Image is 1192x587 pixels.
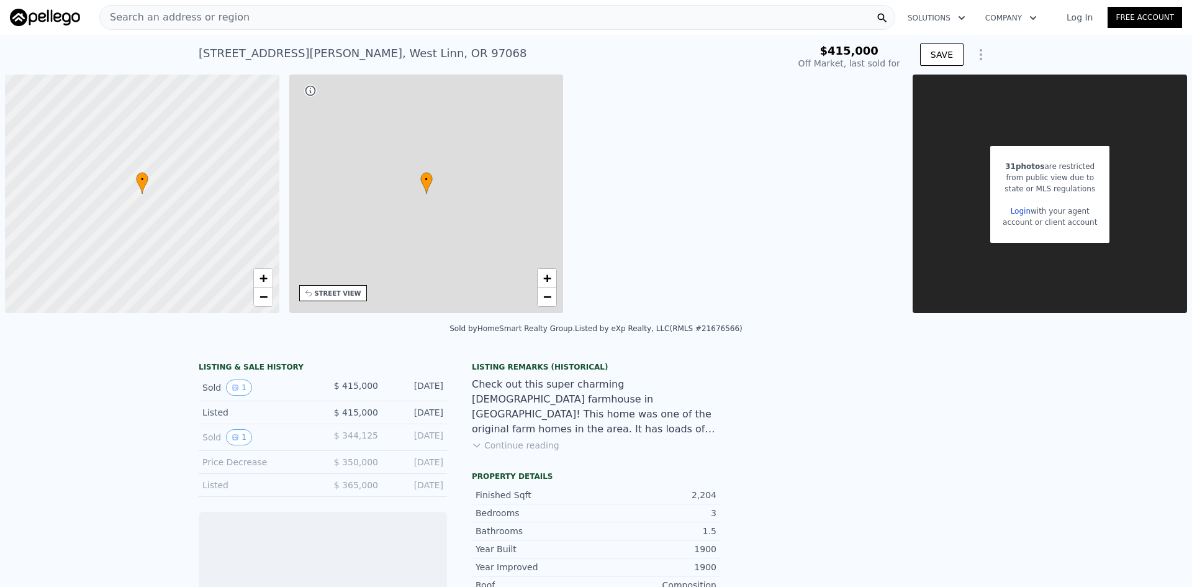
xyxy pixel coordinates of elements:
button: Company [975,7,1047,29]
div: are restricted [1003,161,1097,172]
div: Sold [202,380,313,396]
span: • [420,174,433,185]
div: [DATE] [388,456,443,468]
button: Solutions [898,7,975,29]
div: Listing Remarks (Historical) [472,362,720,372]
div: Listed [202,406,313,419]
div: Listed [202,479,313,491]
div: [DATE] [388,406,443,419]
span: $ 344,125 [334,430,378,440]
div: from public view due to [1003,172,1097,183]
span: $ 415,000 [334,381,378,391]
div: • [136,172,148,194]
span: − [259,289,267,304]
span: • [136,174,148,185]
div: 1900 [596,561,716,573]
a: Zoom out [538,288,556,306]
div: Property details [472,471,720,481]
div: 2,204 [596,489,716,501]
span: $415,000 [819,44,878,57]
span: $ 350,000 [334,457,378,467]
a: Zoom in [538,269,556,288]
div: Sold [202,429,313,445]
div: [DATE] [388,380,443,396]
a: Login [1011,207,1031,216]
img: Pellego [10,9,80,26]
div: 1900 [596,543,716,555]
div: Bedrooms [476,507,596,519]
a: Zoom out [254,288,273,306]
div: • [420,172,433,194]
button: View historical data [226,380,252,396]
div: [DATE] [388,479,443,491]
div: Listed by eXp Realty, LLC (RMLS #21676566) [575,324,743,333]
div: account or client account [1003,217,1097,228]
div: Off Market, last sold for [798,57,900,70]
span: + [259,270,267,286]
span: $ 415,000 [334,407,378,417]
div: LISTING & SALE HISTORY [199,362,447,375]
div: 3 [596,507,716,519]
div: 1.5 [596,525,716,537]
div: [DATE] [388,429,443,445]
div: Year Improved [476,561,596,573]
span: + [543,270,551,286]
a: Zoom in [254,269,273,288]
div: state or MLS regulations [1003,183,1097,194]
button: SAVE [920,43,964,66]
div: [STREET_ADDRESS][PERSON_NAME] , West Linn , OR 97068 [199,45,526,62]
button: Continue reading [472,439,559,452]
div: Price Decrease [202,456,313,468]
div: Bathrooms [476,525,596,537]
div: STREET VIEW [315,289,361,298]
span: with your agent [1031,207,1090,216]
button: View historical data [226,429,252,445]
span: Search an address or region [100,10,250,25]
a: Log In [1052,11,1108,24]
div: Finished Sqft [476,489,596,501]
a: Free Account [1108,7,1182,28]
div: Check out this super charming [DEMOGRAPHIC_DATA] farmhouse in [GEOGRAPHIC_DATA]! This home was on... [472,377,720,437]
span: 31 photos [1005,162,1044,171]
span: − [543,289,551,304]
div: Year Built [476,543,596,555]
button: Show Options [968,42,993,67]
div: Sold by HomeSmart Realty Group . [449,324,575,333]
span: $ 365,000 [334,480,378,490]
